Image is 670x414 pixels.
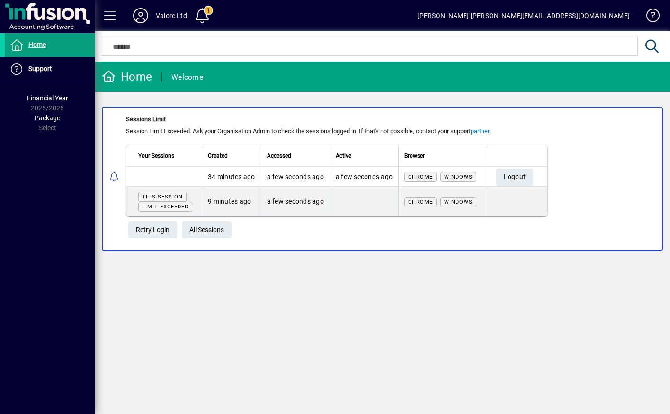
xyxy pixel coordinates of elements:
[126,115,548,124] div: Sessions Limit
[136,222,170,238] span: Retry Login
[95,107,670,251] app-alert-notification-menu-item: Sessions Limit
[5,57,95,81] a: Support
[261,167,330,187] td: a few seconds ago
[138,151,174,161] span: Your Sessions
[156,8,187,23] div: Valore Ltd
[202,187,261,216] td: 9 minutes ago
[444,199,473,205] span: Windows
[504,169,526,185] span: Logout
[128,221,177,238] button: Retry Login
[27,94,68,102] span: Financial Year
[471,127,489,135] a: partner
[417,8,630,23] div: [PERSON_NAME] [PERSON_NAME][EMAIL_ADDRESS][DOMAIN_NAME]
[496,169,534,186] button: Logout
[102,69,152,84] div: Home
[189,222,224,238] span: All Sessions
[444,174,473,180] span: Windows
[142,204,188,210] span: Limit exceeded
[202,167,261,187] td: 34 minutes ago
[267,151,291,161] span: Accessed
[408,174,433,180] span: Chrome
[208,151,228,161] span: Created
[126,126,548,136] div: Session Limit Exceeded. Ask your Organisation Admin to check the sessions logged in. If that's no...
[28,41,46,48] span: Home
[171,70,203,85] div: Welcome
[336,151,351,161] span: Active
[330,167,398,187] td: a few seconds ago
[142,194,183,200] span: This session
[28,65,52,72] span: Support
[35,114,60,122] span: Package
[404,151,425,161] span: Browser
[408,199,433,205] span: Chrome
[182,221,232,238] a: All Sessions
[639,2,658,33] a: Knowledge Base
[261,187,330,216] td: a few seconds ago
[125,7,156,24] button: Profile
